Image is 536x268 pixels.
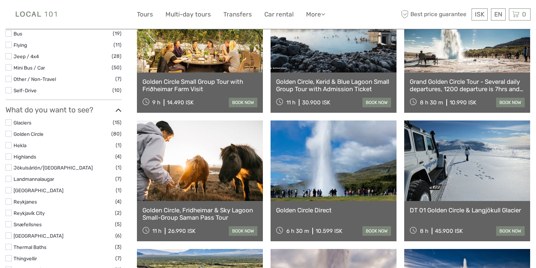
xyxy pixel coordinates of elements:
[229,98,257,107] a: book now
[14,142,26,148] a: Hekla
[112,63,122,72] span: (50)
[14,176,54,182] a: Landmannalaugar
[112,86,122,94] span: (10)
[167,99,194,106] div: 14.490 ISK
[14,233,63,239] a: [GEOGRAPHIC_DATA]
[14,120,31,126] a: Glaciers
[410,78,525,93] a: Grand Golden Circle Tour - Several daily departures, 1200 departure is 7hrs and does not include ...
[142,206,257,222] a: Golden Circle, Fridheimar & Sky Lagoon Small-Group Saman Pass Tour
[113,41,122,49] span: (11)
[14,154,36,160] a: Highlands
[420,228,428,234] span: 8 h
[115,231,122,240] span: (6)
[5,105,122,114] h3: What do you want to see?
[115,152,122,161] span: (4)
[435,228,463,234] div: 45.900 ISK
[14,165,93,171] a: Jökulsárlón/[GEOGRAPHIC_DATA]
[286,228,309,234] span: 6 h 30 m
[276,78,391,93] a: Golden Circle, Kerid & Blue Lagoon Small Group Tour with Admission Ticket
[168,228,196,234] div: 26.990 ISK
[306,9,325,20] a: More
[223,9,252,20] a: Transfers
[112,52,122,60] span: (28)
[276,206,391,214] a: Golden Circle Direct
[116,163,122,172] span: (1)
[286,99,295,106] span: 11 h
[115,243,122,251] span: (3)
[115,175,122,183] span: (7)
[113,29,122,38] span: (19)
[165,9,211,20] a: Multi-day tours
[14,31,22,37] a: Bus
[115,75,122,83] span: (7)
[399,8,470,21] span: Best price guarantee
[496,226,525,236] a: book now
[362,226,391,236] a: book now
[116,186,122,194] span: (1)
[115,220,122,228] span: (5)
[14,256,37,261] a: Thingvellir
[229,226,257,236] a: book now
[491,8,506,21] div: EN
[496,98,525,107] a: book now
[116,141,122,149] span: (1)
[410,206,525,214] a: DT 01 Golden Circle & Langjökull Glacier
[5,5,68,23] img: Local 101
[264,9,294,20] a: Car rental
[420,99,443,106] span: 8 h 30 m
[362,98,391,107] a: book now
[14,53,39,59] a: Jeep / 4x4
[14,244,46,250] a: Thermal Baths
[14,65,45,71] a: Mini Bus / Car
[316,228,342,234] div: 10.599 ISK
[115,197,122,206] span: (4)
[14,199,37,205] a: Reykjanes
[14,88,37,93] a: Self-Drive
[14,42,27,48] a: Flying
[14,222,42,227] a: Snæfellsnes
[14,210,45,216] a: Reykjavík City
[152,228,161,234] span: 11 h
[137,9,153,20] a: Tours
[14,76,56,82] a: Other / Non-Travel
[14,131,44,137] a: Golden Circle
[450,99,476,106] div: 10.990 ISK
[115,209,122,217] span: (2)
[115,254,122,263] span: (7)
[111,130,122,138] span: (80)
[113,118,122,127] span: (15)
[152,99,160,106] span: 9 h
[521,11,527,18] span: 0
[475,11,484,18] span: ISK
[302,99,330,106] div: 30.900 ISK
[142,78,257,93] a: Golden Circle Small Group Tour with Friðheimar Farm Visit
[14,187,63,193] a: [GEOGRAPHIC_DATA]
